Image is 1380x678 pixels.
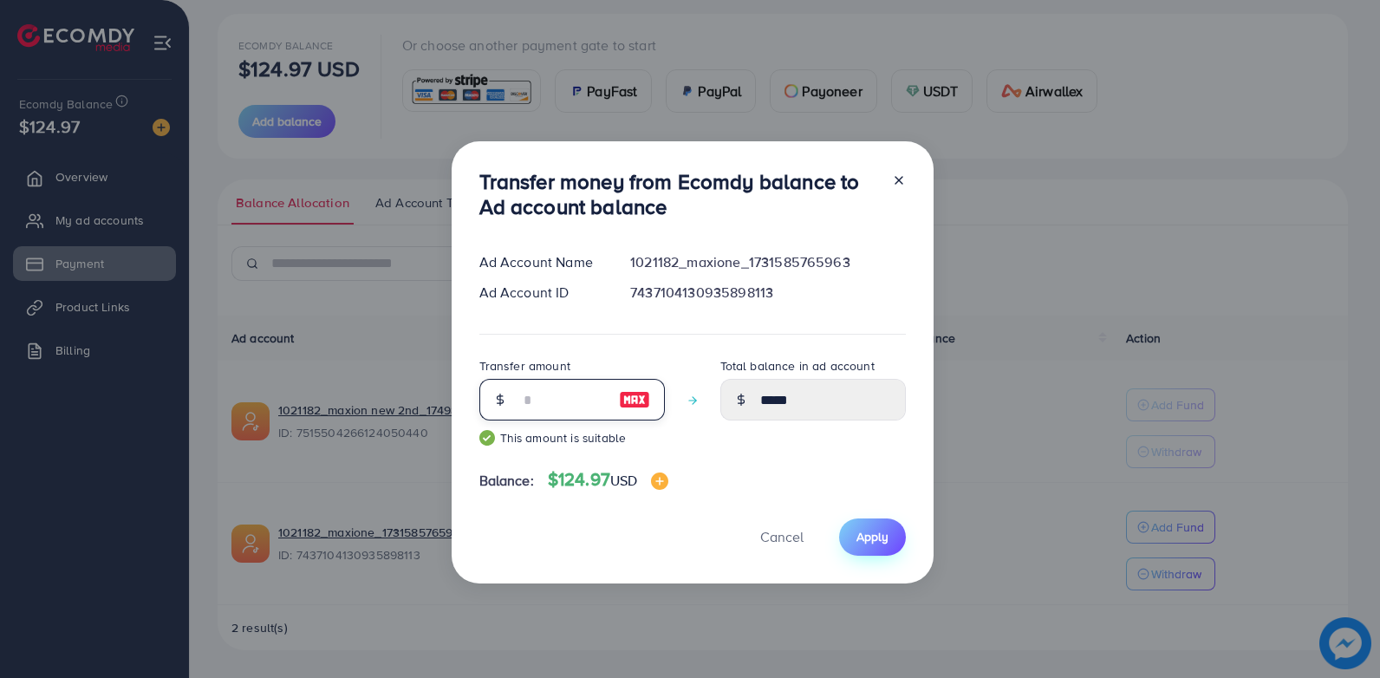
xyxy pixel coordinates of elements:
[760,527,804,546] span: Cancel
[616,283,919,303] div: 7437104130935898113
[619,389,650,410] img: image
[479,471,534,491] span: Balance:
[651,473,668,490] img: image
[465,283,617,303] div: Ad Account ID
[548,469,669,491] h4: $124.97
[610,471,637,490] span: USD
[479,429,665,447] small: This amount is suitable
[720,357,875,375] label: Total balance in ad account
[465,252,617,272] div: Ad Account Name
[856,528,889,545] span: Apply
[479,430,495,446] img: guide
[479,357,570,375] label: Transfer amount
[616,252,919,272] div: 1021182_maxione_1731585765963
[479,169,878,219] h3: Transfer money from Ecomdy balance to Ad account balance
[839,518,906,556] button: Apply
[739,518,825,556] button: Cancel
